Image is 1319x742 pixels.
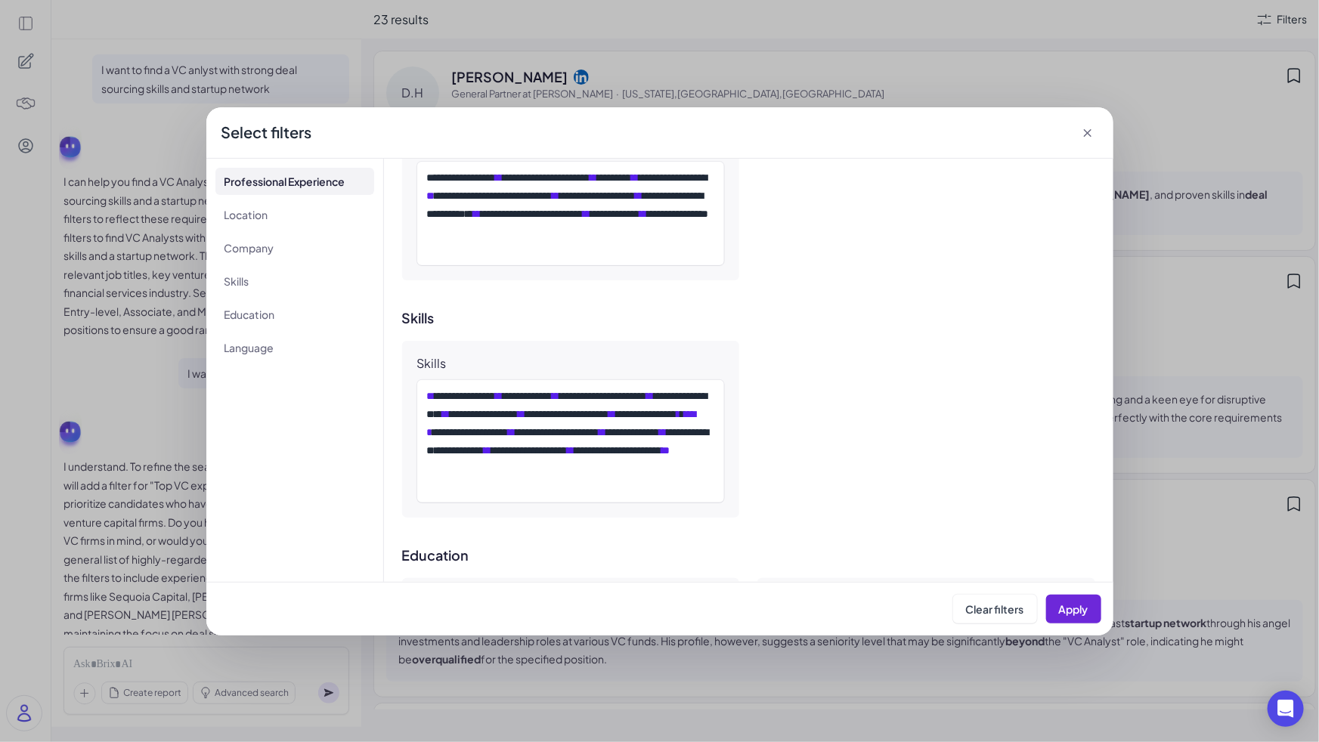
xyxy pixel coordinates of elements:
[402,548,1095,563] h3: Education
[215,234,374,261] li: Company
[1268,691,1304,727] div: Open Intercom Messenger
[1046,595,1101,623] button: Apply
[215,168,374,195] li: Professional Experience
[417,356,447,371] div: Skills
[221,122,312,143] div: Select filters
[215,267,374,295] li: Skills
[966,602,1024,616] span: Clear filters
[953,595,1037,623] button: Clear filters
[1059,602,1088,616] span: Apply
[215,334,374,361] li: Language
[402,311,1095,326] h3: Skills
[215,301,374,328] li: Education
[215,201,374,228] li: Location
